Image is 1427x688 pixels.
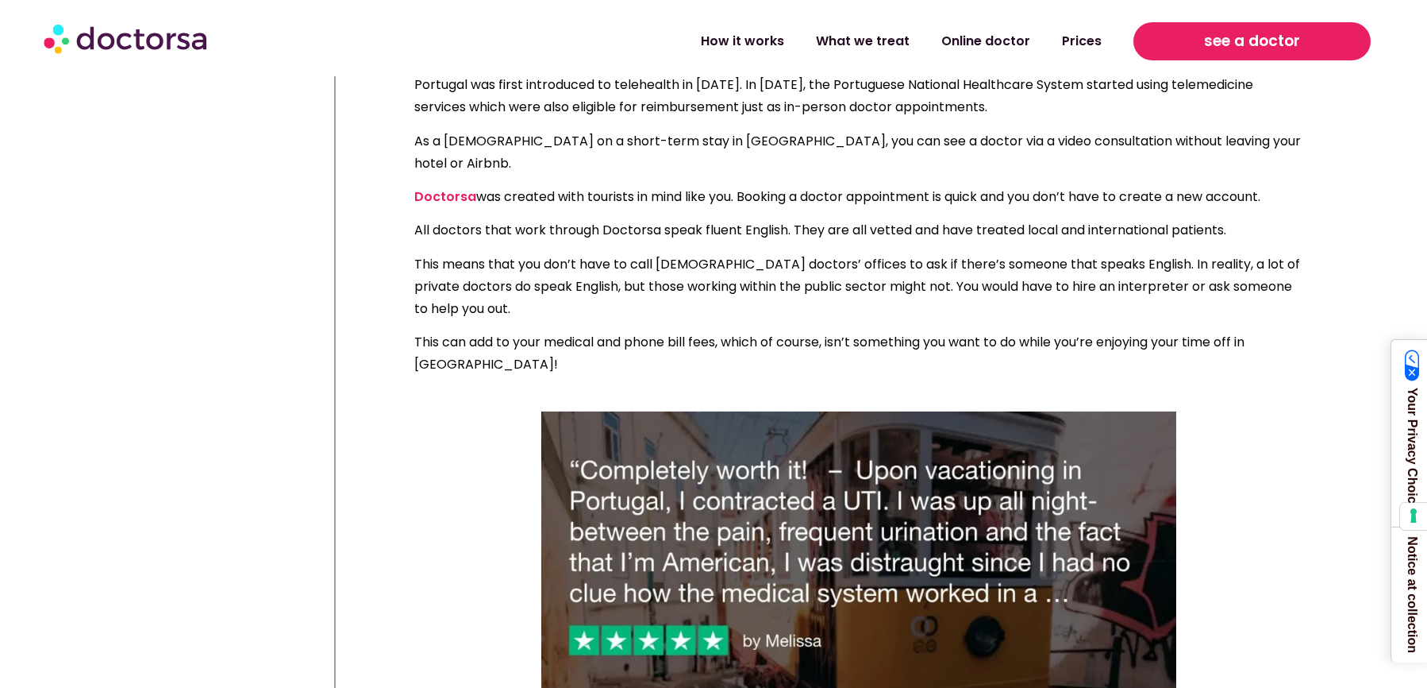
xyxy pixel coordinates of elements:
a: How it works [685,23,800,60]
a: Doctorsa [414,187,476,206]
a: What we treat [800,23,925,60]
p: was created with tourists in mind like you. Booking a doctor appointment is quick and you don’t h... [414,186,1303,208]
p: This can add to your medical and phone bill fees, which of course, isn’t something you want to do... [414,331,1303,376]
a: see a doctor [1133,22,1371,60]
p: Portugal was first introduced to telehealth in [DATE]. In [DATE], the Portuguese National Healthc... [414,74,1303,118]
a: Online doctor [925,23,1046,60]
nav: Menu [371,23,1117,60]
img: California Consumer Privacy Act (CCPA) Opt-Out Icon [1405,350,1420,381]
span: see a doctor [1204,29,1300,54]
p: All doctors that work through Doctorsa speak fluent English. They are all vetted and have treated... [414,219,1303,242]
p: As a [DEMOGRAPHIC_DATA] on a short-term stay in [GEOGRAPHIC_DATA], you can see a doctor via a vid... [414,130,1303,175]
a: Prices [1046,23,1117,60]
button: Your consent preferences for tracking technologies [1400,503,1427,530]
p: This means that you don’t have to call [DEMOGRAPHIC_DATA] doctors’ offices to ask if there’s some... [414,253,1303,320]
